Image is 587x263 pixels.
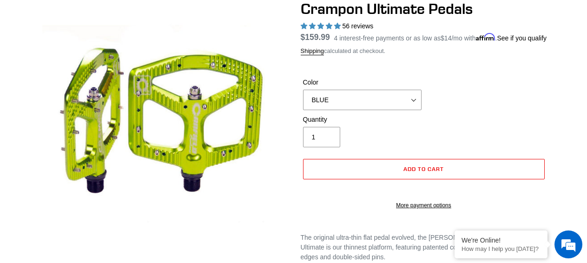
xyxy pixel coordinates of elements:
label: Color [303,78,422,87]
p: The original ultra-thin flat pedal evolved, the [PERSON_NAME] Bikes Crampon Ultimate is our thinn... [301,233,547,262]
span: Add to cart [403,165,444,172]
label: Quantity [303,115,422,125]
a: More payment options [303,201,545,210]
div: We're Online! [462,237,541,244]
span: 56 reviews [342,22,373,30]
span: 4.95 stars [301,22,343,30]
p: How may I help you today? [462,245,541,252]
span: Affirm [476,33,495,41]
div: calculated at checkout. [301,46,547,56]
button: Add to cart [303,159,545,179]
span: $14 [441,34,451,42]
p: 4 interest-free payments or as low as /mo with . [334,31,547,43]
a: Shipping [301,47,324,55]
a: See if you qualify - Learn more about Affirm Financing (opens in modal) [497,34,547,42]
span: $159.99 [301,33,330,42]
